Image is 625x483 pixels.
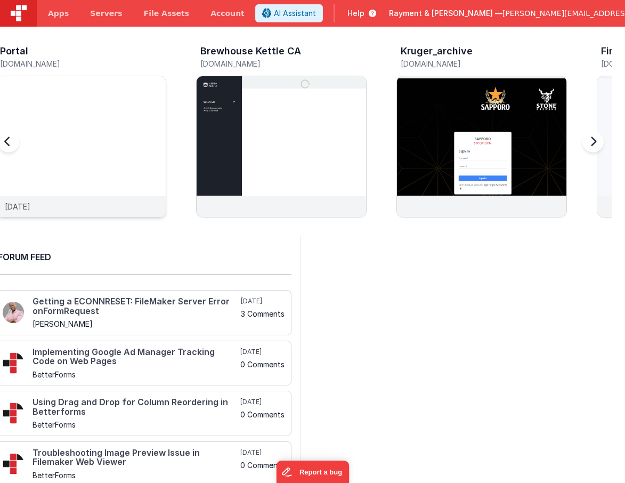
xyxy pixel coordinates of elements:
[347,8,364,19] span: Help
[240,410,285,418] h5: 0 Comments
[389,8,502,19] span: Rayment & [PERSON_NAME] —
[240,348,285,356] h5: [DATE]
[33,348,238,366] h4: Implementing Google Ad Manager Tracking Code on Web Pages
[200,46,301,57] h3: Brewhouse Kettle CA
[33,297,239,316] h4: Getting a ECONNRESET: FileMaker Server Error onFormRequest
[33,371,238,379] h5: BetterForms
[401,46,473,57] h3: Kruger_archive
[274,8,316,19] span: AI Assistant
[200,60,367,68] h5: [DOMAIN_NAME]
[240,398,285,406] h5: [DATE]
[240,360,285,368] h5: 0 Comments
[48,8,69,19] span: Apps
[240,461,285,469] h5: 0 Comments
[240,448,285,457] h5: [DATE]
[90,8,122,19] span: Servers
[3,453,24,474] img: 295_2.png
[33,320,239,328] h5: [PERSON_NAME]
[33,448,238,467] h4: Troubleshooting Image Preview Issue in Filemaker Web Viewer
[3,302,24,323] img: 411_2.png
[33,398,238,416] h4: Using Drag and Drop for Column Reordering in Betterforms
[401,60,567,68] h5: [DOMAIN_NAME]
[3,402,24,424] img: 295_2.png
[241,310,285,318] h5: 3 Comments
[276,461,349,483] iframe: Marker.io feedback button
[33,421,238,429] h5: BetterForms
[144,8,190,19] span: File Assets
[33,471,238,479] h5: BetterForms
[3,352,24,374] img: 295_2.png
[255,4,323,22] button: AI Assistant
[241,297,285,305] h5: [DATE]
